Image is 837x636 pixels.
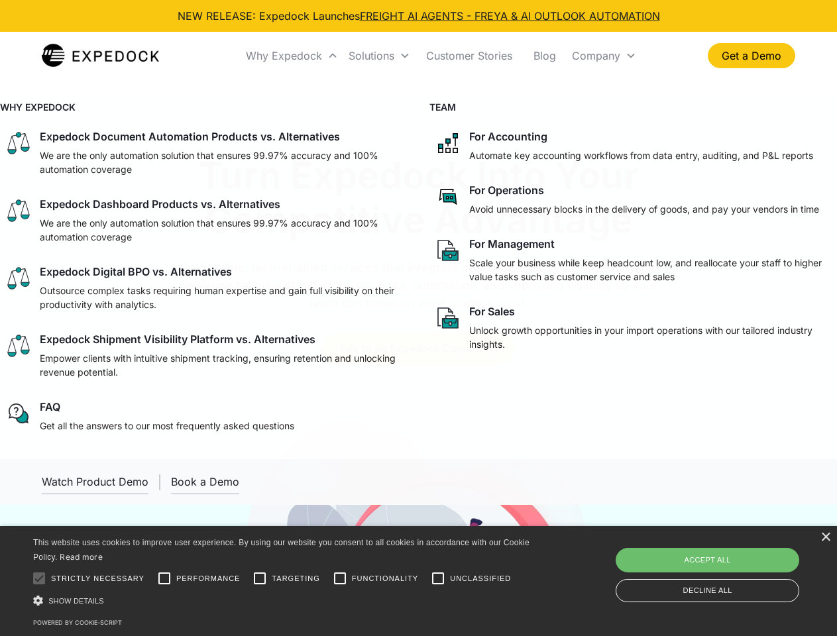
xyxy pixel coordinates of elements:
iframe: Chat Widget [616,493,837,636]
a: home [42,42,159,69]
p: Automate key accounting workflows from data entry, auditing, and P&L reports [469,148,813,162]
p: Avoid unnecessary blocks in the delivery of goods, and pay your vendors in time [469,202,819,216]
img: paper and bag icon [435,237,461,264]
div: NEW RELEASE: Expedock Launches [178,8,660,24]
span: Unclassified [450,573,511,584]
div: Solutions [349,49,394,62]
img: scale icon [5,333,32,359]
div: Expedock Shipment Visibility Platform vs. Alternatives [40,333,315,346]
img: network like icon [435,130,461,156]
span: Functionality [352,573,418,584]
img: regular chat bubble icon [5,400,32,427]
div: For Sales [469,305,515,318]
span: Performance [176,573,241,584]
a: FREIGHT AI AGENTS - FREYA & AI OUTLOOK AUTOMATION [360,9,660,23]
div: For Management [469,237,555,250]
img: scale icon [5,265,32,291]
img: rectangular chat bubble icon [435,184,461,210]
a: Read more [60,552,103,562]
div: Why Expedock [241,33,343,78]
p: Scale your business while keep headcount low, and reallocate your staff to higher value tasks suc... [469,256,832,284]
div: Watch Product Demo [42,475,148,488]
a: Get a Demo [708,43,795,68]
div: Expedock Dashboard Products vs. Alternatives [40,197,280,211]
div: Book a Demo [171,475,239,488]
span: Targeting [272,573,319,584]
div: Why Expedock [246,49,322,62]
p: Outsource complex tasks requiring human expertise and gain full visibility on their productivity ... [40,284,403,311]
div: FAQ [40,400,60,413]
a: Powered by cookie-script [33,619,122,626]
div: Solutions [343,33,416,78]
span: Strictly necessary [51,573,144,584]
p: We are the only automation solution that ensures 99.97% accuracy and 100% automation coverage [40,216,403,244]
a: Blog [523,33,567,78]
div: For Operations [469,184,544,197]
p: Get all the answers to our most frequently asked questions [40,419,294,433]
div: Expedock Digital BPO vs. Alternatives [40,265,232,278]
img: paper and bag icon [435,305,461,331]
div: For Accounting [469,130,547,143]
div: Expedock Document Automation Products vs. Alternatives [40,130,340,143]
img: Expedock Logo [42,42,159,69]
p: Empower clients with intuitive shipment tracking, ensuring retention and unlocking revenue potent... [40,351,403,379]
a: open lightbox [42,470,148,494]
div: Company [567,33,642,78]
p: Unlock growth opportunities in your import operations with our tailored industry insights. [469,323,832,351]
a: Book a Demo [171,470,239,494]
div: Show details [33,594,534,608]
div: Company [572,49,620,62]
img: scale icon [5,130,32,156]
span: This website uses cookies to improve user experience. By using our website you consent to all coo... [33,538,530,562]
a: Customer Stories [416,33,523,78]
p: We are the only automation solution that ensures 99.97% accuracy and 100% automation coverage [40,148,403,176]
span: Show details [48,597,104,605]
img: scale icon [5,197,32,224]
